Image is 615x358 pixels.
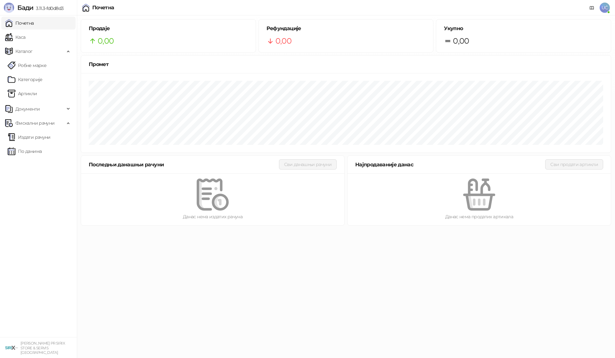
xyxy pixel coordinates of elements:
[5,341,18,354] img: 64x64-companyLogo-cb9a1907-c9b0-4601-bb5e-5084e694c383.png
[17,4,33,12] span: Бади
[92,5,114,10] div: Почетна
[545,159,603,170] button: Сви продати артикли
[89,60,603,68] div: Промет
[89,161,279,169] div: Последњи данашњи рачуни
[15,45,33,58] span: Каталог
[8,73,43,86] a: Категорије
[5,17,34,29] a: Почетна
[8,87,37,100] a: ArtikliАртикли
[8,131,51,144] a: Издати рачуни
[279,159,337,170] button: Сви данашњи рачуни
[453,35,469,47] span: 0,00
[8,145,42,158] a: По данима
[15,117,54,129] span: Фискални рачуни
[20,341,65,355] small: [PERSON_NAME] PR SIRIX STORE & SERVIS [GEOGRAPHIC_DATA]
[8,59,46,72] a: Робне марке
[89,25,248,32] h5: Продаје
[600,3,610,13] span: UĆ
[4,3,14,13] img: Logo
[275,35,291,47] span: 0,00
[355,161,545,169] div: Најпродаваније данас
[358,213,601,220] div: Данас нема продатих артикала
[5,31,25,44] a: Каса
[33,5,63,11] span: 3.11.3-fd0d8d3
[587,3,597,13] a: Документација
[98,35,114,47] span: 0,00
[15,103,40,115] span: Документи
[91,213,334,220] div: Данас нема издатих рачуна
[444,25,603,32] h5: Укупно
[266,25,426,32] h5: Рефундације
